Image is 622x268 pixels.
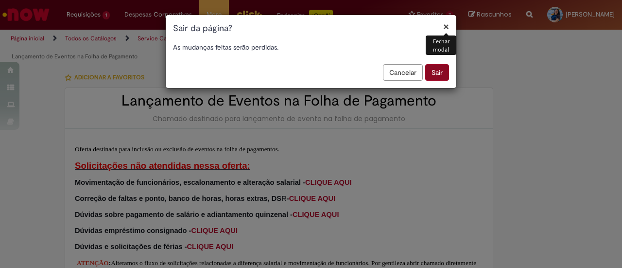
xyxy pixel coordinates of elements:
button: Cancelar [383,64,423,81]
p: As mudanças feitas serão perdidas. [173,42,449,52]
button: Sair [425,64,449,81]
h1: Sair da página? [173,22,449,35]
button: Fechar modal [443,21,449,32]
div: Fechar modal [426,36,456,55]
